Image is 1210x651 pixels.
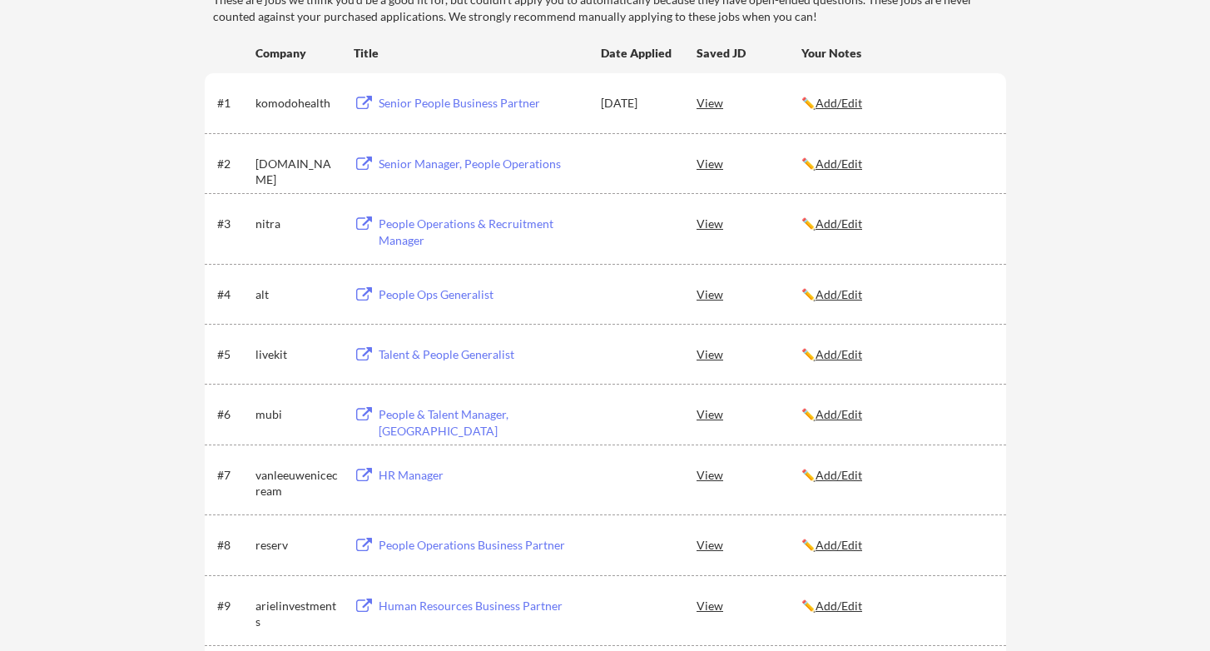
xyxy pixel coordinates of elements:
div: #4 [217,286,250,303]
div: #1 [217,95,250,112]
div: View [697,279,801,309]
div: ✏️ [801,537,991,554]
div: View [697,590,801,620]
div: [DATE] [601,95,674,112]
div: View [697,148,801,178]
div: arielinvestments [255,598,339,630]
div: #3 [217,216,250,232]
div: ✏️ [801,216,991,232]
u: Add/Edit [816,599,862,613]
div: ✏️ [801,598,991,614]
div: #8 [217,537,250,554]
div: View [697,87,801,117]
div: Saved JD [697,37,801,67]
u: Add/Edit [816,96,862,110]
div: #7 [217,467,250,484]
div: reserv [255,537,339,554]
div: Date Applied [601,45,674,62]
div: View [697,529,801,559]
div: #2 [217,156,250,172]
u: Add/Edit [816,468,862,482]
div: View [697,208,801,238]
div: ✏️ [801,156,991,172]
div: View [697,399,801,429]
div: alt [255,286,339,303]
div: View [697,460,801,489]
u: Add/Edit [816,347,862,361]
div: ✏️ [801,467,991,484]
div: View [697,339,801,369]
u: Add/Edit [816,407,862,421]
div: #6 [217,406,250,423]
div: #9 [217,598,250,614]
div: Company [255,45,339,62]
div: Senior People Business Partner [379,95,585,112]
div: mubi [255,406,339,423]
div: Senior Manager, People Operations [379,156,585,172]
div: komodohealth [255,95,339,112]
div: vanleeuwenicecream [255,467,339,499]
div: ✏️ [801,286,991,303]
div: People Operations & Recruitment Manager [379,216,585,248]
u: Add/Edit [816,157,862,171]
div: People Operations Business Partner [379,537,585,554]
div: ✏️ [801,346,991,363]
div: People Ops Generalist [379,286,585,303]
div: livekit [255,346,339,363]
div: Title [354,45,585,62]
div: [DOMAIN_NAME] [255,156,339,188]
u: Add/Edit [816,538,862,552]
u: Add/Edit [816,216,862,231]
div: Talent & People Generalist [379,346,585,363]
div: People & Talent Manager, [GEOGRAPHIC_DATA] [379,406,585,439]
u: Add/Edit [816,287,862,301]
div: ✏️ [801,406,991,423]
div: Human Resources Business Partner [379,598,585,614]
div: Your Notes [801,45,991,62]
div: #5 [217,346,250,363]
div: nitra [255,216,339,232]
div: ✏️ [801,95,991,112]
div: HR Manager [379,467,585,484]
